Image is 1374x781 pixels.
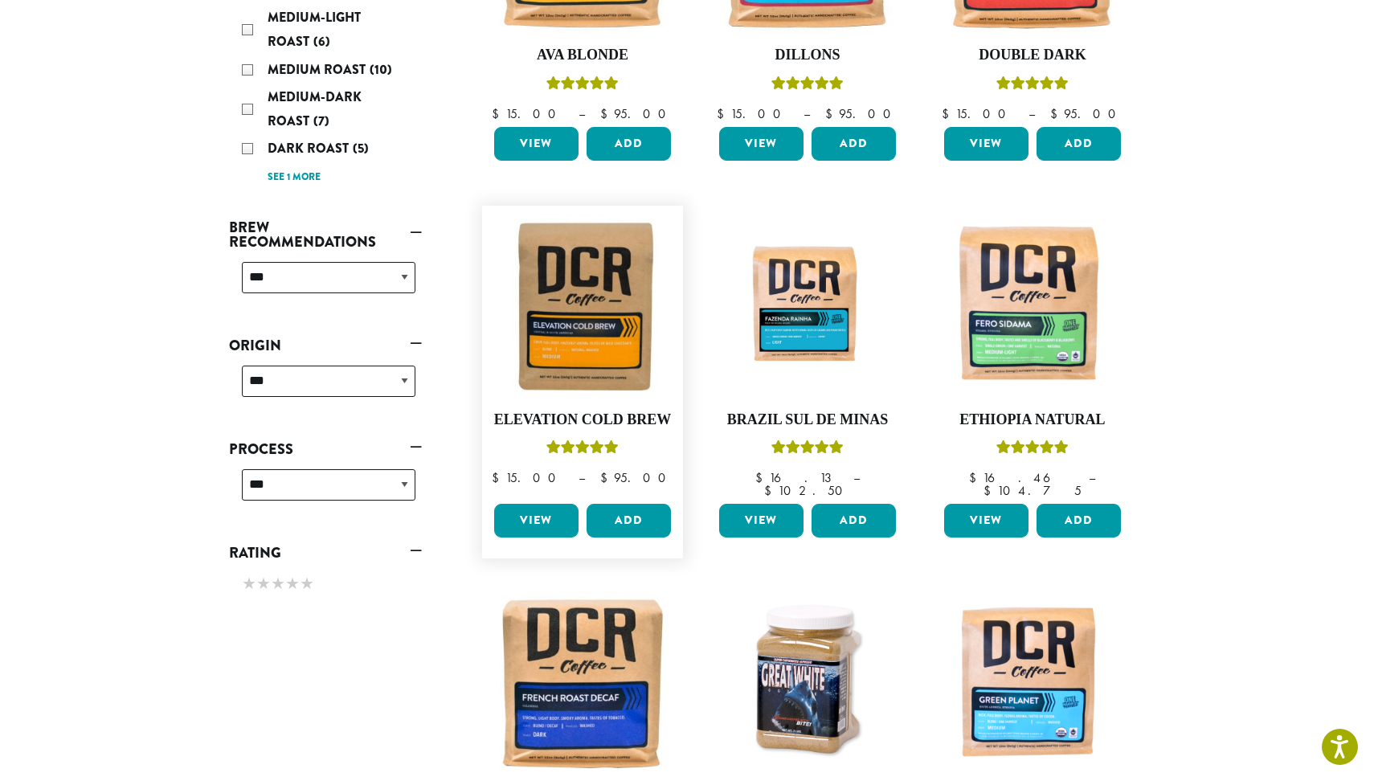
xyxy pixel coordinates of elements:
[771,438,844,462] div: Rated 5.00 out of 5
[715,47,900,64] h4: Dillons
[268,139,353,157] span: Dark Roast
[229,463,422,520] div: Process
[313,32,330,51] span: (6)
[229,256,422,313] div: Brew Recommendations
[268,8,361,51] span: Medium-Light Roast
[983,482,997,499] span: $
[600,469,673,486] bdi: 95.00
[1089,469,1095,486] span: –
[983,482,1082,499] bdi: 104.75
[579,105,585,122] span: –
[940,47,1125,64] h4: Double Dark
[940,214,1125,399] img: DCR-Fero-Sidama-Coffee-Bag-2019-300x300.png
[579,469,585,486] span: –
[490,47,675,64] h4: Ava Blonde
[546,438,619,462] div: Rated 5.00 out of 5
[825,105,898,122] bdi: 95.00
[755,469,769,486] span: $
[1050,105,1064,122] span: $
[764,482,778,499] span: $
[825,105,839,122] span: $
[370,60,392,79] span: (10)
[944,504,1028,538] a: View
[719,504,804,538] a: View
[944,127,1028,161] a: View
[268,170,321,186] a: See 1 more
[764,482,850,499] bdi: 102.50
[1037,504,1121,538] button: Add
[717,105,730,122] span: $
[940,411,1125,429] h4: Ethiopia Natural
[600,469,614,486] span: $
[812,127,896,161] button: Add
[229,359,422,416] div: Origin
[229,332,422,359] a: Origin
[715,237,900,375] img: Fazenda-Rainha_12oz_Mockup.jpg
[546,74,619,98] div: Rated 5.00 out of 5
[490,411,675,429] h4: Elevation Cold Brew
[996,74,1069,98] div: Rated 4.50 out of 5
[492,469,563,486] bdi: 15.00
[717,105,788,122] bdi: 15.00
[492,469,505,486] span: $
[715,214,900,498] a: Brazil Sul De MinasRated 5.00 out of 5
[1050,105,1123,122] bdi: 95.00
[285,572,300,595] span: ★
[353,139,369,157] span: (5)
[300,572,314,595] span: ★
[755,469,838,486] bdi: 16.13
[494,127,579,161] a: View
[940,591,1125,775] img: DCR-Green-Planet-Coffee-Bag-300x300.png
[940,214,1125,498] a: Ethiopia NaturalRated 5.00 out of 5
[942,105,955,122] span: $
[492,105,563,122] bdi: 15.00
[969,469,1073,486] bdi: 16.46
[719,127,804,161] a: View
[490,591,675,775] img: French-Roast-Decaf-12oz-300x300.jpg
[490,214,675,399] img: Elevation-Cold-Brew-300x300.jpg
[812,504,896,538] button: Add
[587,504,671,538] button: Add
[313,112,329,130] span: (7)
[229,566,422,603] div: Rating
[490,214,675,498] a: Elevation Cold BrewRated 5.00 out of 5
[271,572,285,595] span: ★
[268,60,370,79] span: Medium Roast
[268,88,362,130] span: Medium-Dark Roast
[256,572,271,595] span: ★
[1028,105,1035,122] span: –
[600,105,614,122] span: $
[242,572,256,595] span: ★
[494,504,579,538] a: View
[853,469,860,486] span: –
[492,105,505,122] span: $
[969,469,983,486] span: $
[587,127,671,161] button: Add
[715,591,900,775] img: Great-White-Coffee.png
[229,214,422,256] a: Brew Recommendations
[1037,127,1121,161] button: Add
[229,539,422,566] a: Rating
[715,411,900,429] h4: Brazil Sul De Minas
[942,105,1013,122] bdi: 15.00
[996,438,1069,462] div: Rated 5.00 out of 5
[229,435,422,463] a: Process
[804,105,810,122] span: –
[600,105,673,122] bdi: 95.00
[771,74,844,98] div: Rated 5.00 out of 5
